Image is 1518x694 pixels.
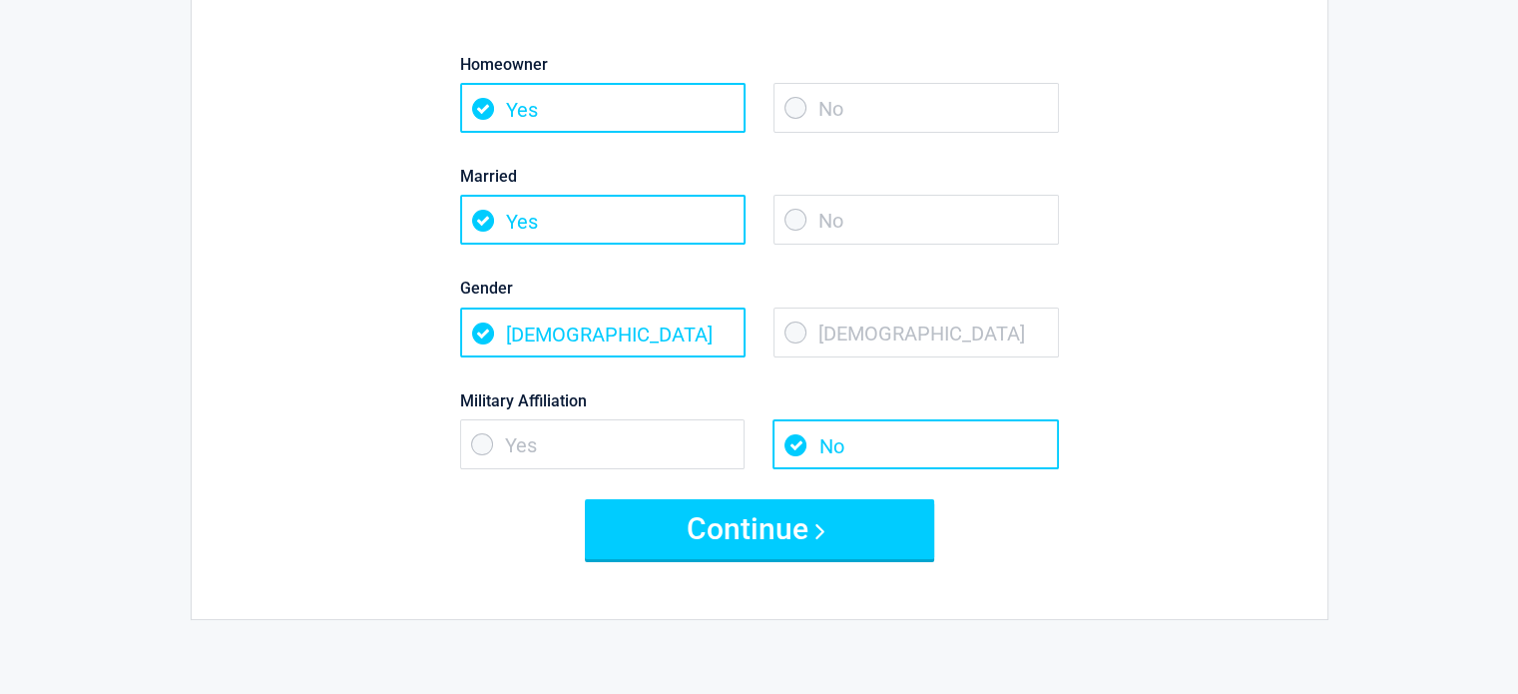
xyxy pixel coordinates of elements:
[460,163,1059,190] label: Married
[585,499,934,559] button: Continue
[460,387,1059,414] label: Military Affiliation
[773,195,1059,245] span: No
[460,195,746,245] span: Yes
[772,419,1058,469] span: No
[460,51,1059,78] label: Homeowner
[460,308,746,357] span: [DEMOGRAPHIC_DATA]
[460,275,1059,302] label: Gender
[460,419,746,469] span: Yes
[460,83,746,133] span: Yes
[773,308,1059,357] span: [DEMOGRAPHIC_DATA]
[773,83,1059,133] span: No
